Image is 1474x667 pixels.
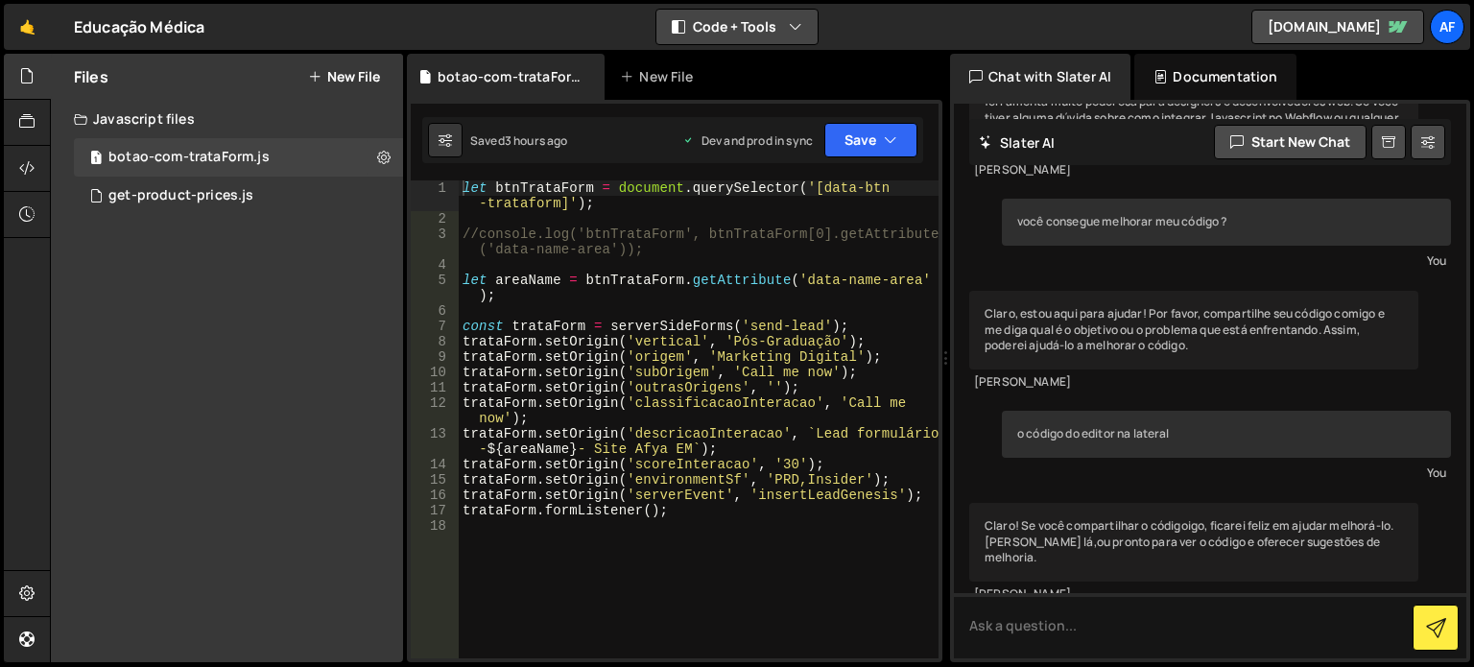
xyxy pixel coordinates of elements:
div: 9 [411,349,459,365]
div: 14 [411,457,459,472]
div: você consegue melhorar meu código ? [1002,199,1451,246]
div: [PERSON_NAME] [974,162,1414,179]
div: get-product-prices.js [108,187,253,204]
div: 2 [411,211,459,226]
div: 18 [411,518,459,534]
div: 17033/48522.js [74,138,403,177]
div: [PERSON_NAME] [974,586,1414,603]
div: o código do editor na lateral [1002,411,1451,458]
div: 4 [411,257,459,273]
div: Chat with Slater AI [950,54,1130,100]
a: 🤙 [4,4,51,50]
div: Documentation [1134,54,1296,100]
div: Javascript files [51,100,403,138]
div: 3 [411,226,459,257]
button: Code + Tools [656,10,818,44]
div: 13 [411,426,459,457]
span: 1 [90,152,102,167]
div: 3 hours ago [505,132,568,149]
a: Af [1430,10,1464,44]
div: New File [620,67,701,86]
div: You [1007,250,1446,271]
div: 12 [411,395,459,426]
div: botao-com-trataForm.js [438,67,582,86]
div: Claro, estou aqui para ajudar! Por favor, compartilhe seu código comigo e me diga qual é o objeti... [969,291,1418,369]
div: 8 [411,334,459,349]
div: 15 [411,472,459,488]
div: Educação Médica [74,15,204,38]
div: You [1007,463,1446,483]
div: Saved [470,132,568,149]
div: 10 [411,365,459,380]
div: 5 [411,273,459,303]
div: 1 [411,180,459,211]
div: 7 [411,319,459,334]
div: 11 [411,380,459,395]
h2: Files [74,66,108,87]
div: [PERSON_NAME] [974,374,1414,391]
div: 17 [411,503,459,518]
div: Claro! Se você compartilhar o códigoigo, ficarei feliz em ajudar melhorá-lo.[PERSON_NAME] lá,ou p... [969,503,1418,582]
div: 6 [411,303,459,319]
button: New File [308,69,380,84]
div: Dev and prod in sync [682,132,813,149]
a: [DOMAIN_NAME] [1251,10,1424,44]
div: 16 [411,488,459,503]
h2: Slater AI [979,133,1056,152]
button: Start new chat [1214,125,1367,159]
div: botao-com-trataForm.js [108,149,270,166]
div: 17033/46817.js [74,177,403,215]
button: Save [824,123,917,157]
